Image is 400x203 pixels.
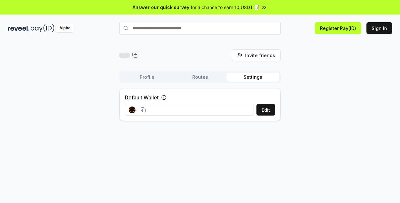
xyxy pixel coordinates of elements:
div: Alpha [56,24,74,32]
button: Settings [226,73,279,82]
button: Sign In [366,22,392,34]
span: Answer our quick survey [133,4,189,11]
span: Invite friends [245,52,275,59]
button: Profile [121,73,174,82]
img: pay_id [31,24,55,32]
button: Register Pay(ID) [315,22,361,34]
label: Default Wallet [125,94,159,101]
span: for a chance to earn 10 USDT 📝 [191,4,260,11]
img: reveel_dark [8,24,29,32]
button: Routes [174,73,226,82]
button: Invite friends [232,49,281,61]
button: Edit [256,104,275,116]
